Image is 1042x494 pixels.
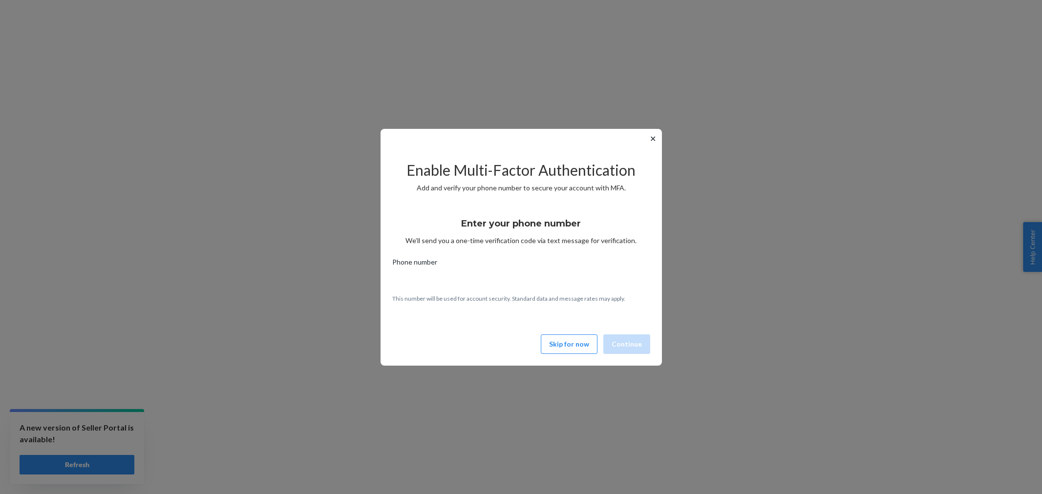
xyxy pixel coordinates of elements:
[603,334,650,354] button: Continue
[392,162,650,178] h2: Enable Multi-Factor Authentication
[392,183,650,193] p: Add and verify your phone number to secure your account with MFA.
[648,133,658,144] button: ✕
[392,294,650,303] p: This number will be used for account security. Standard data and message rates may apply.
[461,217,581,230] h3: Enter your phone number
[392,209,650,246] div: We’ll send you a one-time verification code via text message for verification.
[541,334,597,354] button: Skip for now
[392,257,437,271] span: Phone number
